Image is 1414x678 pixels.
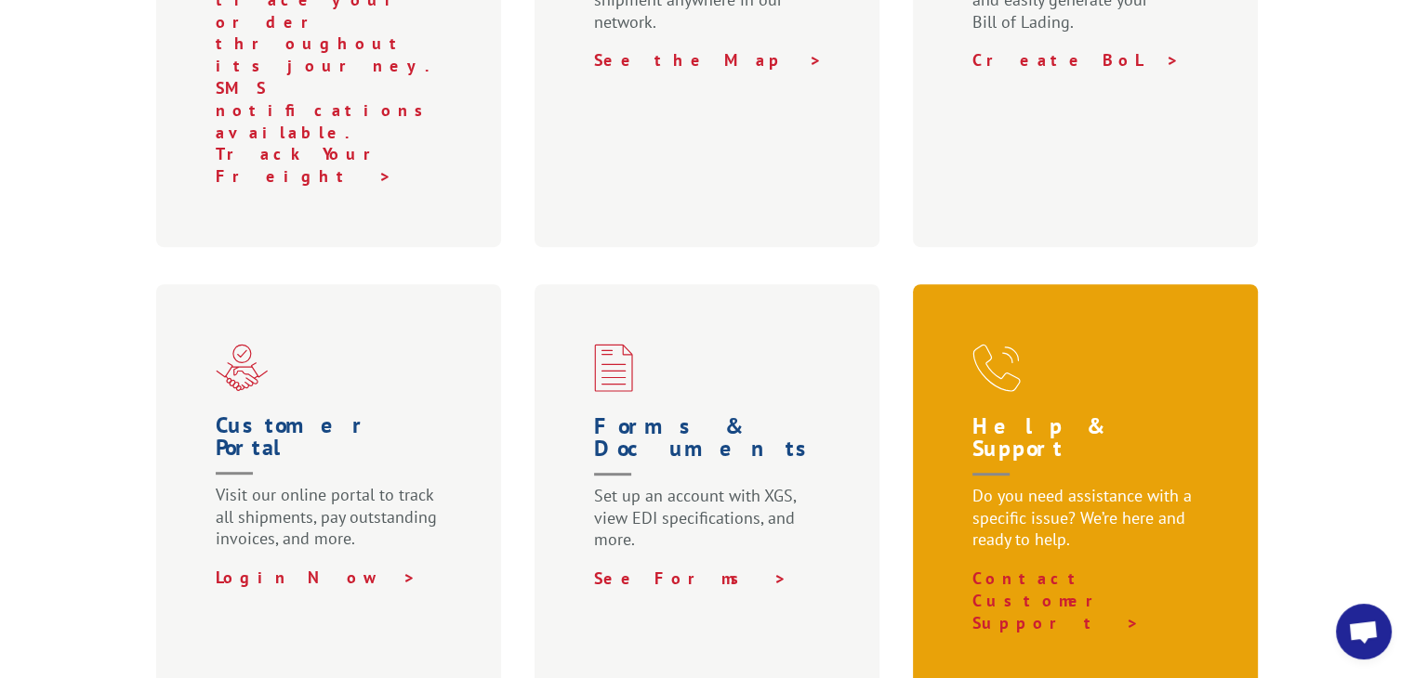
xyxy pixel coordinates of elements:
[972,49,1180,71] a: Create BoL >
[594,485,828,567] p: Set up an account with XGS, view EDI specifications, and more.
[972,344,1021,392] img: xgs-icon-help-and-support-red
[216,143,397,187] a: Track Your Freight >
[216,484,450,567] p: Visit our online portal to track all shipments, pay outstanding invoices, and more.
[594,344,633,392] img: xgs-icon-credit-financing-forms-red
[972,415,1207,485] h1: Help & Support
[972,485,1207,567] p: Do you need assistance with a specific issue? We’re here and ready to help.
[216,567,416,588] a: Login Now >
[216,344,268,391] img: xgs-icon-partner-red (1)
[594,567,787,589] a: See Forms >
[972,567,1140,633] a: Contact Customer Support >
[216,414,450,484] h1: Customer Portal
[594,415,828,485] h1: Forms & Documents
[594,49,823,71] a: See the Map >
[1336,604,1392,659] a: Open chat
